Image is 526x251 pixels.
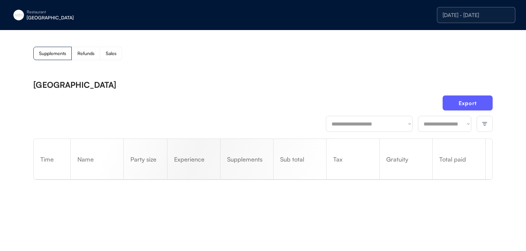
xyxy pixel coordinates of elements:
[380,156,432,162] div: Gratuity
[27,10,111,14] div: Restaurant
[77,51,94,56] div: Refunds
[274,156,326,162] div: Sub total
[327,156,379,162] div: Tax
[220,156,273,162] div: Supplements
[39,51,66,56] div: Supplements
[443,95,493,110] button: Export
[13,10,24,20] img: eleven-madison-park-new-york-ny-logo-1.jpg
[167,156,220,162] div: Experience
[482,121,488,127] img: filter-lines.svg
[33,81,116,89] div: [GEOGRAPHIC_DATA]
[34,156,70,162] div: Time
[486,141,492,177] div: Refund
[433,156,485,162] div: Total paid
[443,12,510,18] div: [DATE] - [DATE]
[106,51,116,56] div: Sales
[124,156,167,162] div: Party size
[27,15,111,20] div: [GEOGRAPHIC_DATA]
[71,156,123,162] div: Name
